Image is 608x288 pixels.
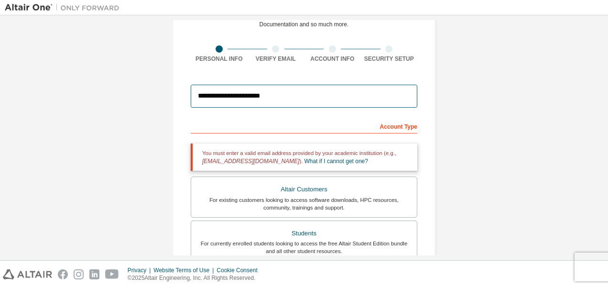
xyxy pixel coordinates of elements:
[197,196,411,211] div: For existing customers looking to access software downloads, HPC resources, community, trainings ...
[191,118,417,133] div: Account Type
[241,13,367,28] div: For Free Trials, Licenses, Downloads, Learning & Documentation and so much more.
[5,3,124,12] img: Altair One
[191,144,417,171] div: You must enter a valid email address provided by your academic institution (e.g., ).
[74,269,84,279] img: instagram.svg
[128,274,263,282] p: © 2025 Altair Engineering, Inc. All Rights Reserved.
[197,183,411,196] div: Altair Customers
[217,266,263,274] div: Cookie Consent
[191,55,248,63] div: Personal Info
[3,269,52,279] img: altair_logo.svg
[197,227,411,240] div: Students
[128,266,153,274] div: Privacy
[304,158,368,165] a: What if I cannot get one?
[361,55,418,63] div: Security Setup
[105,269,119,279] img: youtube.svg
[58,269,68,279] img: facebook.svg
[248,55,304,63] div: Verify Email
[197,240,411,255] div: For currently enrolled students looking to access the free Altair Student Edition bundle and all ...
[202,158,299,165] span: [EMAIL_ADDRESS][DOMAIN_NAME]
[89,269,99,279] img: linkedin.svg
[304,55,361,63] div: Account Info
[153,266,217,274] div: Website Terms of Use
